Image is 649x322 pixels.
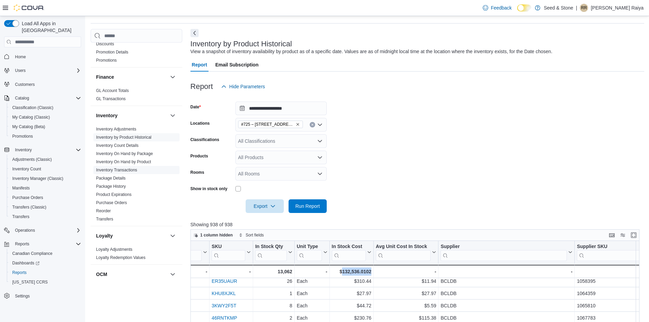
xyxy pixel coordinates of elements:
[128,244,202,250] div: Classification
[19,20,81,34] span: Load All Apps in [GEOGRAPHIC_DATA]
[15,147,32,153] span: Inventory
[96,151,153,156] a: Inventory On Hand by Package
[12,134,33,139] span: Promotions
[310,122,315,127] button: Clear input
[331,302,371,310] div: $44.72
[96,127,136,132] a: Inventory Adjustments
[10,184,81,192] span: Manifests
[297,314,327,322] div: Each
[10,278,50,286] a: [US_STATE] CCRS
[190,137,219,142] label: Classifications
[7,268,84,277] button: Reports
[12,279,48,285] span: [US_STATE] CCRS
[96,159,151,164] a: Inventory On Hand by Product
[190,40,292,48] h3: Inventory by Product Historical
[128,302,207,310] div: Edibles
[96,232,167,239] button: Loyalty
[376,267,436,276] div: -
[376,277,436,285] div: $11.94
[376,244,431,250] div: Avg Unit Cost In Stock
[441,267,572,276] div: -
[12,146,81,154] span: Inventory
[376,314,436,322] div: $115.38
[1,239,84,249] button: Reports
[580,4,588,12] div: Rashpinder Raiya
[12,166,41,172] span: Inventory Count
[96,255,145,260] a: Loyalty Redemption Values
[10,155,55,164] a: Adjustments (Classic)
[96,96,126,102] span: GL Transactions
[250,199,280,213] span: Export
[12,80,81,89] span: Customers
[7,174,84,183] button: Inventory Manager (Classic)
[255,267,292,276] div: 13,062
[1,79,84,89] button: Customers
[10,269,81,277] span: Reports
[255,314,292,322] div: 2
[376,302,436,310] div: $5.59
[15,241,29,247] span: Reports
[12,185,30,191] span: Manifests
[12,146,34,154] button: Inventory
[96,135,152,140] a: Inventory by Product Historical
[10,155,81,164] span: Adjustments (Classic)
[10,184,32,192] a: Manifests
[212,267,251,276] div: -
[218,80,268,93] button: Hide Parameters
[96,216,113,222] span: Transfers
[10,249,55,258] a: Canadian Compliance
[480,1,514,15] a: Feedback
[331,277,371,285] div: $310.44
[10,165,44,173] a: Inventory Count
[331,289,371,297] div: $27.97
[317,171,323,177] button: Open list of options
[190,29,199,37] button: Next
[96,176,126,181] a: Package Details
[192,58,207,72] span: Report
[190,82,213,91] h3: Report
[96,126,136,132] span: Inventory Adjustments
[15,95,29,101] span: Catalog
[169,232,177,240] button: Loyalty
[12,292,32,300] a: Settings
[215,58,259,72] span: Email Subscription
[241,121,294,128] span: #725 – [STREET_ADDRESS][PERSON_NAME])
[7,103,84,112] button: Classification (Classic)
[12,292,81,300] span: Settings
[96,42,114,46] a: Discounts
[91,284,182,295] div: OCM
[331,244,371,261] button: In Stock Cost
[576,4,577,12] p: |
[169,73,177,81] button: Finance
[7,249,84,258] button: Canadian Compliance
[212,244,245,250] div: SKU
[4,49,81,319] nav: Complex example
[96,88,129,93] span: GL Account Totals
[376,289,436,297] div: $27.97
[96,271,107,278] h3: OCM
[7,112,84,122] button: My Catalog (Classic)
[7,132,84,141] button: Promotions
[96,200,127,205] span: Purchase Orders
[190,170,204,175] label: Rooms
[441,244,572,261] button: Supplier
[96,74,167,80] button: Finance
[169,111,177,120] button: Inventory
[255,244,292,261] button: In Stock Qty
[91,40,182,67] div: Discounts & Promotions
[317,155,323,160] button: Open list of options
[128,267,207,276] div: -
[229,83,265,90] span: Hide Parameters
[10,249,81,258] span: Canadian Compliance
[12,214,29,219] span: Transfers
[491,4,512,11] span: Feedback
[10,165,81,173] span: Inventory Count
[1,66,84,75] button: Users
[10,194,46,202] a: Purchase Orders
[7,202,84,212] button: Transfers (Classic)
[10,259,81,267] span: Dashboards
[235,102,327,115] input: Press the down key to open a popover containing a calendar.
[10,104,81,112] span: Classification (Classic)
[96,41,114,47] span: Discounts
